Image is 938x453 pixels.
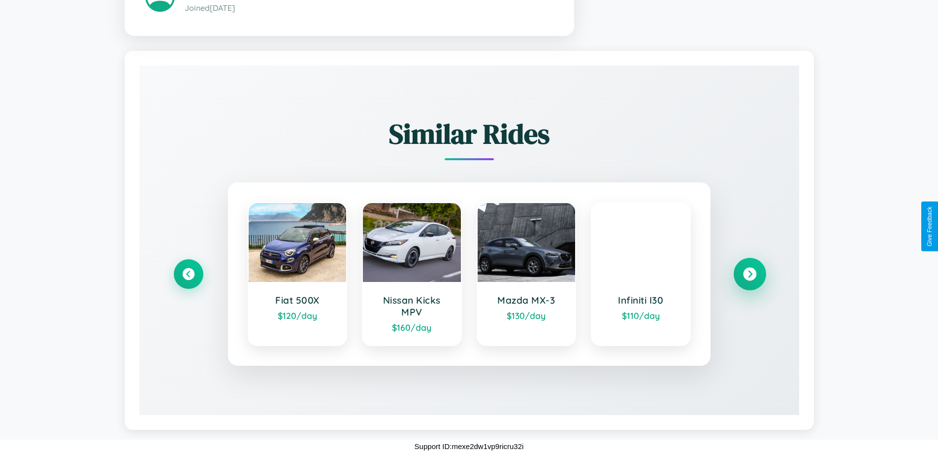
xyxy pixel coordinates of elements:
[248,202,348,346] a: Fiat 500X$120/day
[602,294,680,306] h3: Infiniti I30
[487,294,566,306] h3: Mazda MX-3
[373,294,451,318] h3: Nissan Kicks MPV
[259,294,337,306] h3: Fiat 500X
[926,207,933,246] div: Give Feedback
[487,310,566,321] div: $ 130 /day
[602,310,680,321] div: $ 110 /day
[477,202,577,346] a: Mazda MX-3$130/day
[185,1,553,15] p: Joined [DATE]
[415,440,524,453] p: Support ID: mexe2dw1vp9ricru32i
[591,202,691,346] a: Infiniti I30$110/day
[259,310,337,321] div: $ 120 /day
[174,115,765,153] h2: Similar Rides
[373,322,451,333] div: $ 160 /day
[362,202,462,346] a: Nissan Kicks MPV$160/day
